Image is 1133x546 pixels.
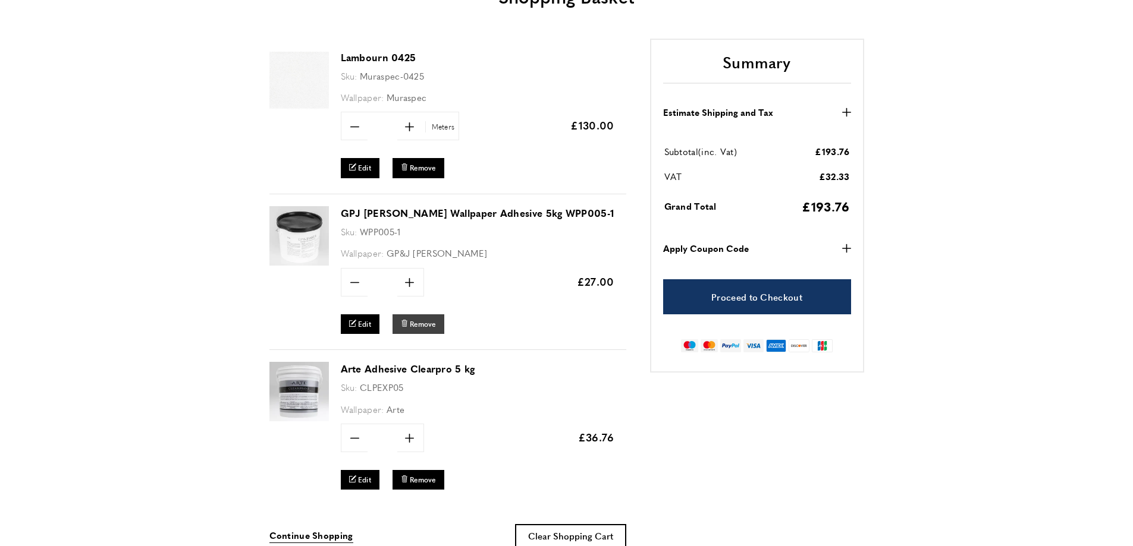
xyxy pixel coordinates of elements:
[720,339,741,352] img: paypal
[341,225,357,238] span: Sku:
[743,339,763,352] img: visa
[269,362,329,421] img: Arte Adhesive Clearpro 5 kg
[664,200,717,212] span: Grand Total
[789,339,809,352] img: discover
[341,70,357,82] span: Sku:
[341,158,380,178] a: Edit Lambourn 0425
[269,529,353,541] span: Continue Shopping
[698,145,737,157] span: (inc. Vat)
[360,70,424,82] span: Muraspec-0425
[341,403,384,415] span: Wallpaper:
[341,314,380,334] a: Edit GPJ Baker Wallpaper Adhesive 5kg WPP005-1
[681,339,698,352] img: maestro
[341,91,384,103] span: Wallpaper:
[269,413,329,423] a: Arte Adhesive Clearpro 5 kg
[269,102,329,112] a: Lambourn 0425
[802,197,849,215] span: £193.76
[570,118,614,132] span: £130.00
[815,145,849,157] span: £193.76
[663,52,851,84] h2: Summary
[766,339,787,352] img: american-express
[663,105,773,119] strong: Estimate Shipping and Tax
[410,475,436,485] span: Remove
[269,51,329,110] img: Lambourn 0425
[701,339,718,352] img: mastercard
[269,257,329,267] a: GPJ Baker Wallpaper Adhesive 5kg WPP005-1
[341,362,475,375] a: Arte Adhesive Clearpro 5 kg
[819,170,850,182] span: £32.33
[425,121,458,132] span: Meters
[387,403,404,415] span: Arte
[393,470,444,490] button: Remove Arte Adhesive Clearpro 5 kg
[360,381,403,393] span: CLPEXP05
[664,145,698,157] span: Subtotal
[358,475,371,485] span: Edit
[393,158,444,178] button: Remove Lambourn 0425
[528,529,613,542] span: Clear Shopping Cart
[387,91,426,103] span: Muraspec
[387,247,487,259] span: GP&J [PERSON_NAME]
[269,206,329,266] img: GPJ Baker Wallpaper Adhesive 5kg WPP005-1
[341,206,614,220] a: GPJ [PERSON_NAME] Wallpaper Adhesive 5kg WPP005-1
[578,430,614,444] span: £36.76
[410,163,436,173] span: Remove
[360,225,400,238] span: WPP005-1
[358,163,371,173] span: Edit
[663,241,851,255] button: Apply Coupon Code
[358,319,371,329] span: Edit
[663,241,749,255] strong: Apply Coupon Code
[341,51,416,64] a: Lambourn 0425
[577,274,614,289] span: £27.00
[341,247,384,259] span: Wallpaper:
[341,470,380,490] a: Edit Arte Adhesive Clearpro 5 kg
[393,314,444,334] button: Remove GPJ Baker Wallpaper Adhesive 5kg WPP005-1
[663,105,851,119] button: Estimate Shipping and Tax
[269,528,353,543] a: Continue Shopping
[812,339,833,352] img: jcb
[410,319,436,329] span: Remove
[663,279,851,314] a: Proceed to Checkout
[341,381,357,393] span: Sku:
[664,170,682,182] span: VAT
